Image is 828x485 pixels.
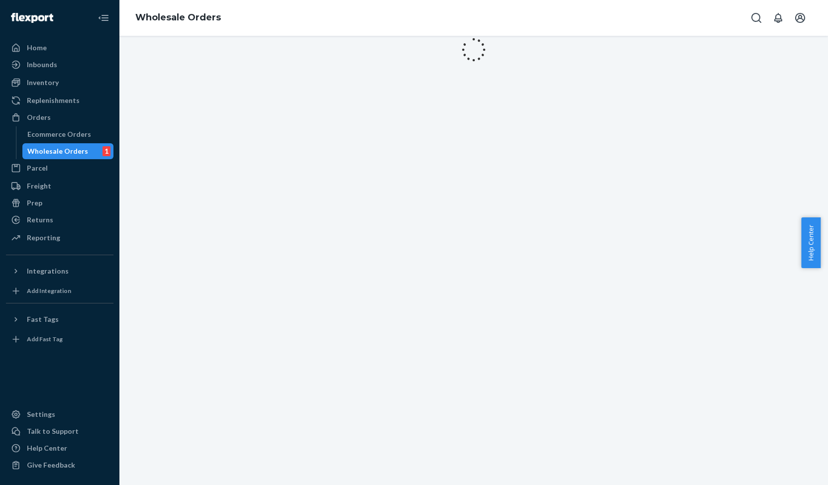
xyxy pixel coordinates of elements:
[790,8,810,28] button: Open account menu
[6,40,113,56] a: Home
[27,129,91,139] div: Ecommerce Orders
[103,146,110,156] div: 1
[27,146,88,156] div: Wholesale Orders
[27,215,53,225] div: Returns
[6,93,113,108] a: Replenishments
[6,457,113,473] button: Give Feedback
[6,230,113,246] a: Reporting
[27,163,48,173] div: Parcel
[6,423,113,439] button: Talk to Support
[27,426,79,436] div: Talk to Support
[27,335,63,343] div: Add Fast Tag
[27,112,51,122] div: Orders
[27,233,60,243] div: Reporting
[22,143,114,159] a: Wholesale Orders1
[27,287,71,295] div: Add Integration
[27,60,57,70] div: Inbounds
[27,266,69,276] div: Integrations
[6,311,113,327] button: Fast Tags
[27,181,51,191] div: Freight
[27,78,59,88] div: Inventory
[135,12,221,23] a: Wholesale Orders
[11,13,53,23] img: Flexport logo
[6,57,113,73] a: Inbounds
[6,75,113,91] a: Inventory
[6,283,113,299] a: Add Integration
[27,96,80,105] div: Replenishments
[6,160,113,176] a: Parcel
[27,314,59,324] div: Fast Tags
[6,331,113,347] a: Add Fast Tag
[6,109,113,125] a: Orders
[27,443,67,453] div: Help Center
[6,263,113,279] button: Integrations
[746,8,766,28] button: Open Search Box
[801,217,821,268] button: Help Center
[6,212,113,228] a: Returns
[27,198,42,208] div: Prep
[6,195,113,211] a: Prep
[127,3,229,32] ol: breadcrumbs
[94,8,113,28] button: Close Navigation
[22,126,114,142] a: Ecommerce Orders
[27,460,75,470] div: Give Feedback
[768,8,788,28] button: Open notifications
[27,409,55,419] div: Settings
[6,178,113,194] a: Freight
[27,43,47,53] div: Home
[6,406,113,422] a: Settings
[6,440,113,456] a: Help Center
